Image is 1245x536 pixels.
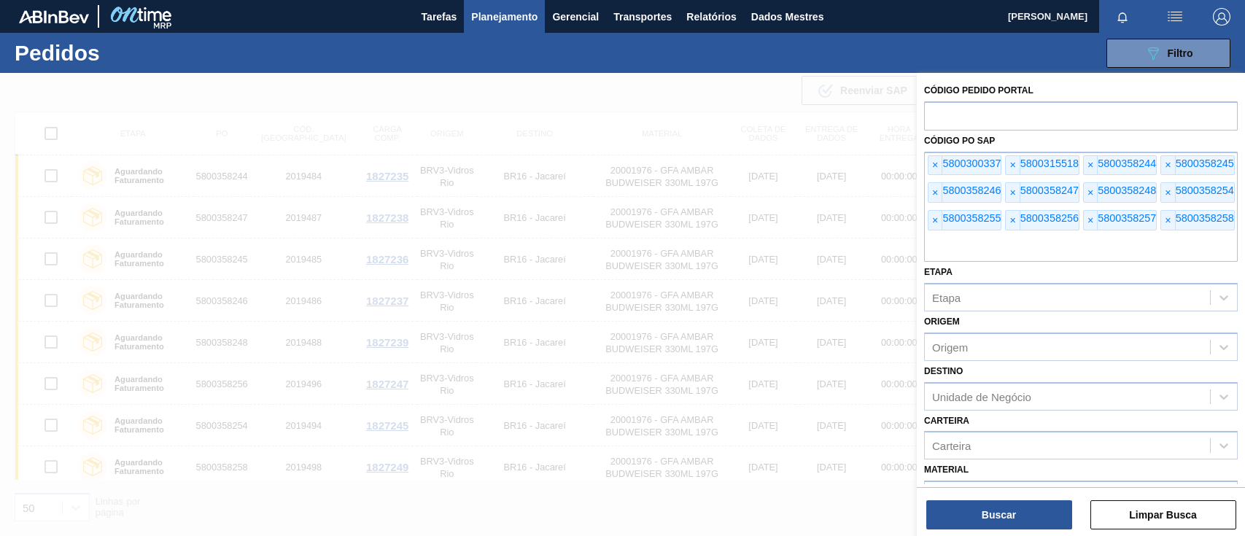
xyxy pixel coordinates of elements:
font: Origem [932,341,968,353]
font: × [1087,214,1093,226]
button: Filtro [1106,39,1230,68]
font: × [1165,187,1171,198]
font: 5800358246 [942,185,1001,196]
font: Gerencial [552,11,599,23]
font: 5800315518 [1020,158,1079,169]
font: Tarefas [422,11,457,23]
font: Material [924,465,969,475]
font: 5800358255 [942,212,1001,224]
font: [PERSON_NAME] [1008,11,1087,22]
font: 5800358254 [1176,185,1234,196]
font: × [1009,187,1015,198]
font: Etapa [924,267,953,277]
font: 5800358257 [1098,212,1156,224]
font: 5800358244 [1098,158,1156,169]
font: Etapa [932,291,961,303]
font: × [1009,214,1015,226]
font: Origem [924,316,960,327]
font: Transportes [613,11,672,23]
img: TNhmsLtSVTkK8tSr43FrP2fwEKptu5GPRR3wAAAABJRU5ErkJggg== [19,10,89,23]
font: Pedidos [15,41,100,65]
font: × [932,159,938,171]
font: 5800358248 [1098,185,1156,196]
font: Código Pedido Portal [924,85,1033,96]
font: × [1087,187,1093,198]
font: Carteira [932,440,971,452]
font: 5800358245 [1176,158,1234,169]
font: Filtro [1168,47,1193,59]
font: Planejamento [471,11,538,23]
font: Dados Mestres [751,11,824,23]
font: 5800358258 [1176,212,1234,224]
font: × [1087,159,1093,171]
font: 5800300337 [942,158,1001,169]
button: Notificações [1099,7,1146,27]
font: × [1165,214,1171,226]
font: × [1009,159,1015,171]
img: Sair [1213,8,1230,26]
font: Carteira [924,416,969,426]
font: Código PO SAP [924,136,995,146]
font: Destino [924,366,963,376]
img: ações do usuário [1166,8,1184,26]
font: Unidade de Negócio [932,390,1031,403]
font: 5800358247 [1020,185,1079,196]
font: × [1165,159,1171,171]
font: × [932,187,938,198]
font: 5800358256 [1020,212,1079,224]
font: Relatórios [686,11,736,23]
font: × [932,214,938,226]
